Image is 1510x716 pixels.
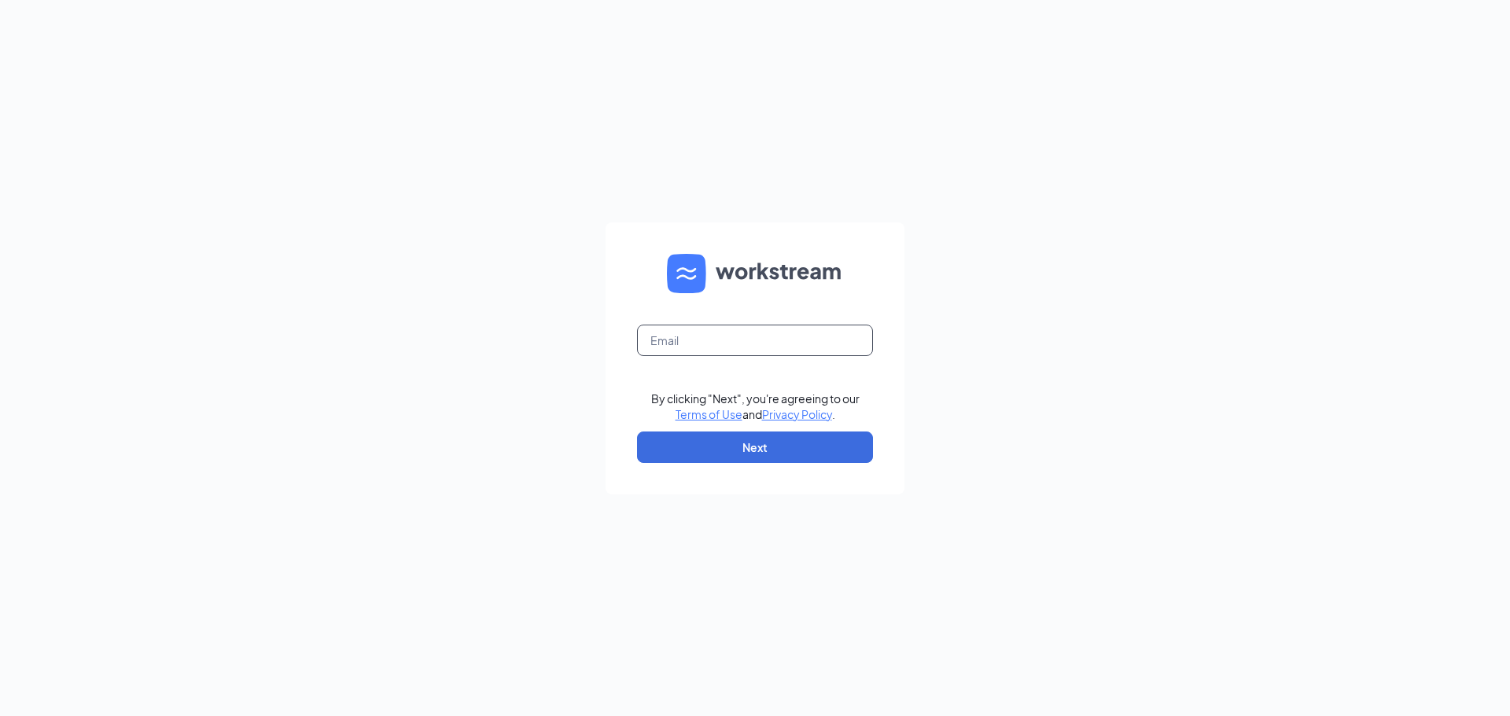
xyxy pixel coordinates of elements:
[676,407,742,421] a: Terms of Use
[637,325,873,356] input: Email
[667,254,843,293] img: WS logo and Workstream text
[762,407,832,421] a: Privacy Policy
[651,391,860,422] div: By clicking "Next", you're agreeing to our and .
[637,431,873,463] button: Next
